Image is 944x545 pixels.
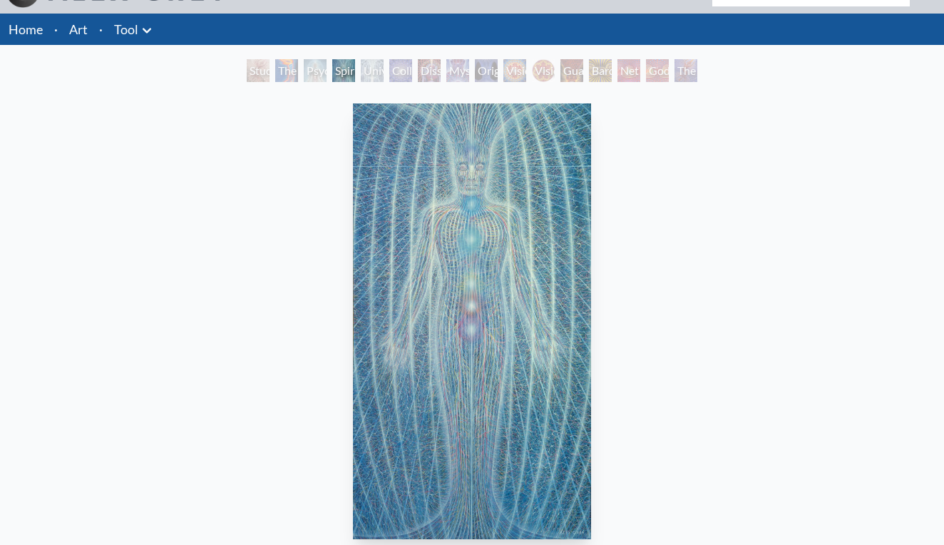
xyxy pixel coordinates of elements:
[674,59,697,82] div: The Great Turn
[93,14,108,45] li: ·
[361,59,384,82] div: Universal Mind Lattice
[275,59,298,82] div: The Torch
[418,59,441,82] div: Dissectional Art for Tool's Lateralus CD
[389,59,412,82] div: Collective Vision
[532,59,555,82] div: Vision [PERSON_NAME]
[646,59,669,82] div: Godself
[617,59,640,82] div: Net of Being
[332,59,355,82] div: Spiritual Energy System
[446,59,469,82] div: Mystic Eye
[503,59,526,82] div: Vision Crystal
[304,59,327,82] div: Psychic Energy System
[69,19,88,39] a: Art
[353,103,592,539] img: 15-Spiritual-Energy-System-1981-Alex-Grey-watermarked.jpg
[9,21,43,37] a: Home
[560,59,583,82] div: Guardian of Infinite Vision
[589,59,612,82] div: Bardo Being
[475,59,498,82] div: Original Face
[114,19,138,39] a: Tool
[247,59,270,82] div: Study for the Great Turn
[48,14,63,45] li: ·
